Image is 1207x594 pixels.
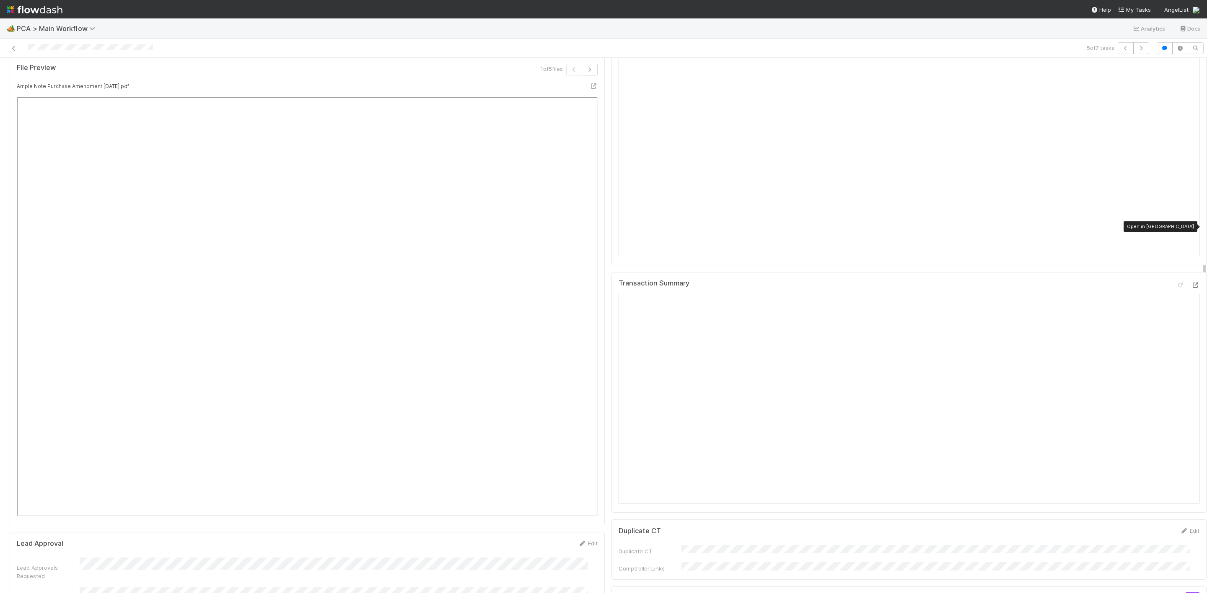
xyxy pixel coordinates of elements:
[7,25,15,32] span: 🏕️
[1087,44,1114,52] span: 5 of 7 tasks
[619,564,681,573] div: Comptroller Links
[17,64,56,72] h5: File Preview
[1118,6,1151,13] span: My Tasks
[1091,5,1111,14] div: Help
[17,83,129,89] small: Ample Note Purchase Amendment [DATE].pdf
[17,563,80,580] div: Lead Approvals Requested
[1132,23,1166,34] a: Analytics
[1164,6,1189,13] span: AngelList
[619,547,681,555] div: Duplicate CT
[619,279,689,288] h5: Transaction Summary
[7,3,62,17] img: logo-inverted-e16ddd16eac7371096b0.svg
[619,527,661,535] h5: Duplicate CT
[578,540,598,547] a: Edit
[17,540,63,548] h5: Lead Approval
[1180,527,1199,534] a: Edit
[17,24,99,33] span: PCA > Main Workflow
[541,65,563,73] span: 1 of 5 files
[1118,5,1151,14] a: My Tasks
[1179,23,1200,34] a: Docs
[1192,6,1200,14] img: avatar_d7f67417-030a-43ce-a3ce-a315a3ccfd08.png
